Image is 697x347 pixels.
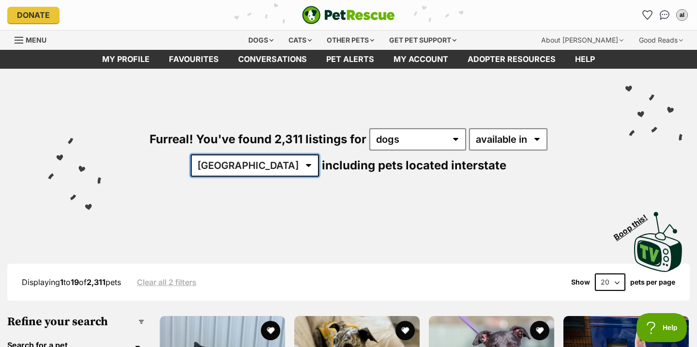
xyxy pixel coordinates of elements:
a: Clear all 2 filters [137,278,197,287]
div: Dogs [242,30,280,50]
a: Favourites [639,7,655,23]
h3: Refine your search [7,315,144,329]
span: Boop this! [612,207,657,241]
iframe: Help Scout Beacon - Open [636,313,687,342]
a: My profile [92,50,159,69]
button: favourite [261,321,280,340]
a: Favourites [159,50,228,69]
a: Adopter resources [458,50,565,69]
img: PetRescue TV logo [634,212,682,272]
div: Other pets [320,30,381,50]
label: pets per page [630,278,675,286]
div: Get pet support [382,30,463,50]
span: Show [571,278,590,286]
span: Displaying to of pets [22,277,121,287]
a: Conversations [657,7,672,23]
img: logo-e224e6f780fb5917bec1dbf3a21bbac754714ae5b6737aabdf751b685950b380.svg [302,6,395,24]
div: Cats [282,30,318,50]
span: Menu [26,36,46,44]
a: Donate [7,7,60,23]
img: chat-41dd97257d64d25036548639549fe6c8038ab92f7586957e7f3b1b290dea8141.svg [660,10,670,20]
a: Menu [15,30,53,48]
a: Help [565,50,605,69]
a: Boop this! [634,203,682,274]
a: Pet alerts [317,50,384,69]
button: favourite [530,321,549,340]
button: My account [674,7,690,23]
a: PetRescue [302,6,395,24]
span: Furreal! You've found 2,311 listings for [150,132,366,146]
button: favourite [395,321,415,340]
span: including pets located interstate [322,158,506,172]
ul: Account quick links [639,7,690,23]
a: My account [384,50,458,69]
div: About [PERSON_NAME] [534,30,630,50]
div: al [677,10,687,20]
a: conversations [228,50,317,69]
strong: 19 [71,277,79,287]
strong: 2,311 [87,277,106,287]
strong: 1 [60,277,63,287]
div: Good Reads [632,30,690,50]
